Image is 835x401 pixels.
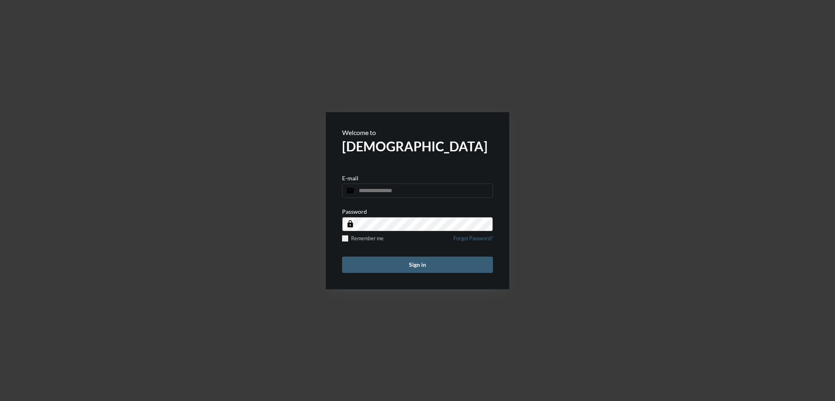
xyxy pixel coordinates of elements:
h2: [DEMOGRAPHIC_DATA] [342,138,493,154]
button: Sign in [342,257,493,273]
p: Welcome to [342,128,493,136]
label: Remember me [342,235,384,241]
p: Password [342,208,367,215]
a: Forgot Password? [453,235,493,246]
p: E-mail [342,175,358,182]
